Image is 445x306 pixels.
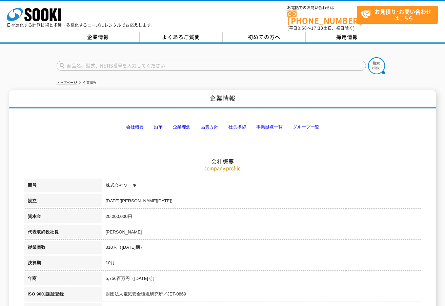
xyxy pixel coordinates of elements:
td: 20,000,000円 [102,210,421,225]
span: 17:30 [311,25,323,31]
th: 商号 [24,179,102,194]
td: [DATE]([PERSON_NAME][DATE]) [102,194,421,210]
input: 商品名、型式、NETIS番号を入力してください [57,61,366,71]
a: 事業拠点一覧 [256,124,283,129]
th: 決算期 [24,256,102,272]
a: よくあるご質問 [140,32,223,42]
th: ISO 9001認証登録 [24,287,102,303]
th: 資本金 [24,210,102,225]
td: 310人（[DATE]期） [102,241,421,256]
a: お見積り･お問い合わせはこちら [357,6,438,24]
h1: 企業情報 [9,90,436,108]
td: 株式会社ソーキ [102,179,421,194]
a: [PHONE_NUMBER] [287,11,357,24]
a: グループ一覧 [293,124,319,129]
a: 企業理念 [173,124,190,129]
span: (平日 ～ 土日、祝日除く) [287,25,355,31]
a: 企業情報 [57,32,140,42]
a: 社長挨拶 [228,124,246,129]
span: 初めての方へ [248,33,280,41]
a: トップページ [57,81,77,84]
img: btn_search.png [368,57,385,74]
span: 8:50 [298,25,307,31]
a: 初めての方へ [223,32,306,42]
span: はこちら [361,6,438,23]
th: 代表取締役社長 [24,225,102,241]
th: 年商 [24,272,102,287]
td: 財団法人電気安全環境研究所／JET-0869 [102,287,421,303]
li: 企業情報 [78,79,97,86]
h2: 会社概要 [24,90,421,165]
p: company profile [24,165,421,172]
p: 日々進化する計測技術と多種・多様化するニーズにレンタルでお応えします。 [7,23,155,27]
a: 沿革 [154,124,163,129]
th: 設立 [24,194,102,210]
td: 10月 [102,256,421,272]
a: 会社概要 [126,124,144,129]
span: お電話でのお問い合わせは [287,6,357,10]
strong: お見積り･お問い合わせ [375,7,431,16]
td: [PERSON_NAME] [102,225,421,241]
a: 採用情報 [306,32,389,42]
td: 5,756百万円（[DATE]期） [102,272,421,287]
th: 従業員数 [24,241,102,256]
a: 品質方針 [201,124,218,129]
